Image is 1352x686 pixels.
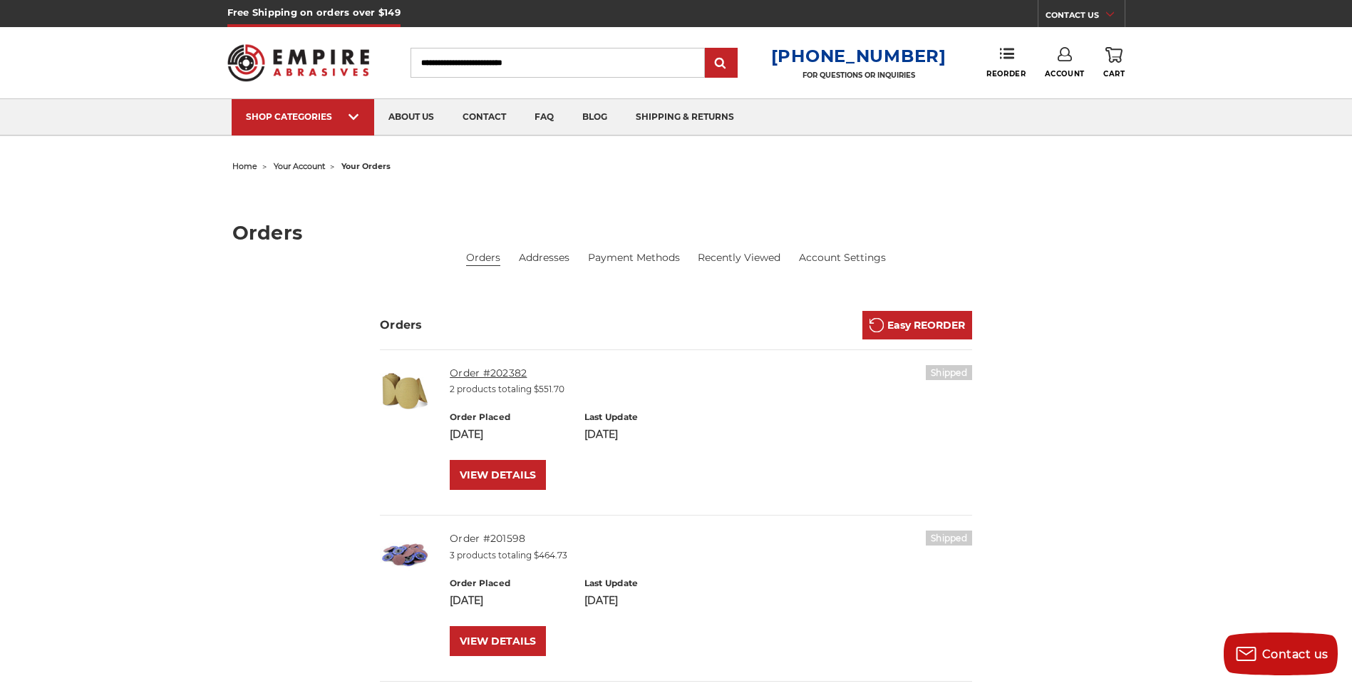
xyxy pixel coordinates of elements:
[450,411,569,424] h6: Order Placed
[707,49,736,78] input: Submit
[450,383,972,396] p: 2 products totaling $551.70
[450,594,483,607] span: [DATE]
[588,250,680,265] a: Payment Methods
[926,531,972,546] h6: Shipped
[1046,7,1125,27] a: CONTACT US
[232,161,257,171] a: home
[862,311,972,339] a: Easy REORDER
[450,549,972,562] p: 3 products totaling $464.73
[771,46,946,66] a: [PHONE_NUMBER]
[1103,69,1125,78] span: Cart
[450,367,527,379] a: Order #202382
[341,161,391,171] span: your orders
[568,99,621,135] a: blog
[380,317,423,334] h3: Orders
[621,99,748,135] a: shipping & returns
[450,460,546,490] a: VIEW DETAILS
[380,531,430,580] img: 2 inch red aluminum oxide quick change sanding discs for metalwork
[450,626,546,656] a: VIEW DETAILS
[466,250,500,266] li: Orders
[450,577,569,590] h6: Order Placed
[1224,633,1338,675] button: Contact us
[232,223,1120,242] h1: Orders
[584,594,618,607] span: [DATE]
[380,365,430,415] img: 5" Sticky Backed Sanding Discs on a roll
[1262,647,1328,661] span: Contact us
[450,428,483,441] span: [DATE]
[274,161,325,171] a: your account
[246,111,360,122] div: SHOP CATEGORIES
[374,99,448,135] a: about us
[450,532,525,545] a: Order #201598
[771,71,946,80] p: FOR QUESTIONS OR INQUIRIES
[448,99,520,135] a: contact
[986,47,1026,78] a: Reorder
[986,69,1026,78] span: Reorder
[698,250,780,265] a: Recently Viewed
[926,365,972,380] h6: Shipped
[799,250,886,265] a: Account Settings
[1103,47,1125,78] a: Cart
[584,577,703,590] h6: Last Update
[519,250,569,265] a: Addresses
[1045,69,1085,78] span: Account
[520,99,568,135] a: faq
[584,411,703,424] h6: Last Update
[584,428,618,441] span: [DATE]
[227,35,370,91] img: Empire Abrasives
